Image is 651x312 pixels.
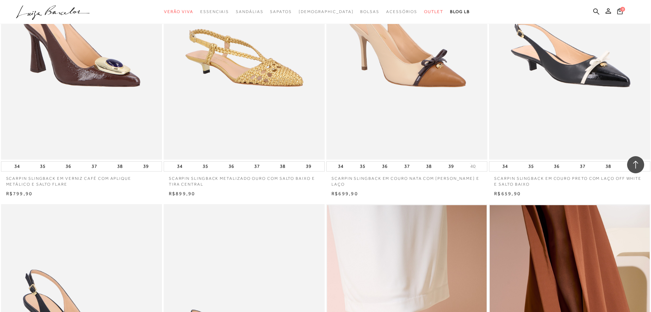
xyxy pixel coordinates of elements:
[526,162,536,171] button: 35
[386,9,417,14] span: Acessórios
[12,162,22,171] button: 34
[6,191,33,196] span: R$799,90
[164,5,193,18] a: categoryNavScreenReaderText
[164,172,325,187] a: SCARPIN SLINGBACK METALIZADO OURO COM SALTO BAIXO E TIRA CENTRAL
[64,162,73,171] button: 36
[278,162,287,171] button: 38
[468,163,478,170] button: 40
[200,9,229,14] span: Essenciais
[200,5,229,18] a: categoryNavScreenReaderText
[270,5,291,18] a: categoryNavScreenReaderText
[360,5,379,18] a: categoryNavScreenReaderText
[620,7,625,12] span: 0
[38,162,48,171] button: 35
[201,162,210,171] button: 35
[578,162,587,171] button: 37
[500,162,510,171] button: 34
[386,5,417,18] a: categoryNavScreenReaderText
[446,162,456,171] button: 39
[175,162,185,171] button: 34
[615,8,625,17] button: 0
[169,191,195,196] span: R$899,90
[336,162,345,171] button: 34
[424,162,434,171] button: 38
[164,9,193,14] span: Verão Viva
[402,162,412,171] button: 37
[489,172,650,187] a: SCARPIN SLINGBACK EM COURO PRETO COM LAÇO OFF WHITE E SALTO BAIXO
[358,162,367,171] button: 35
[141,162,151,171] button: 39
[450,9,470,14] span: BLOG LB
[326,172,487,187] a: SCARPIN SLINGBACK EM COURO NATA COM [PERSON_NAME] E LAÇO
[494,191,521,196] span: R$659,90
[424,9,443,14] span: Outlet
[552,162,561,171] button: 36
[603,162,613,171] button: 38
[90,162,99,171] button: 37
[299,9,354,14] span: [DEMOGRAPHIC_DATA]
[424,5,443,18] a: categoryNavScreenReaderText
[299,5,354,18] a: noSubCategoriesText
[331,191,358,196] span: R$699,90
[270,9,291,14] span: Sapatos
[115,162,125,171] button: 38
[236,9,263,14] span: Sandálias
[360,9,379,14] span: Bolsas
[450,5,470,18] a: BLOG LB
[236,5,263,18] a: categoryNavScreenReaderText
[1,172,162,187] a: SCARPIN SLINGBACK EM VERNIZ CAFÉ COM APLIQUE METÁLICO E SALTO FLARE
[227,162,236,171] button: 36
[304,162,313,171] button: 39
[380,162,390,171] button: 36
[252,162,262,171] button: 37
